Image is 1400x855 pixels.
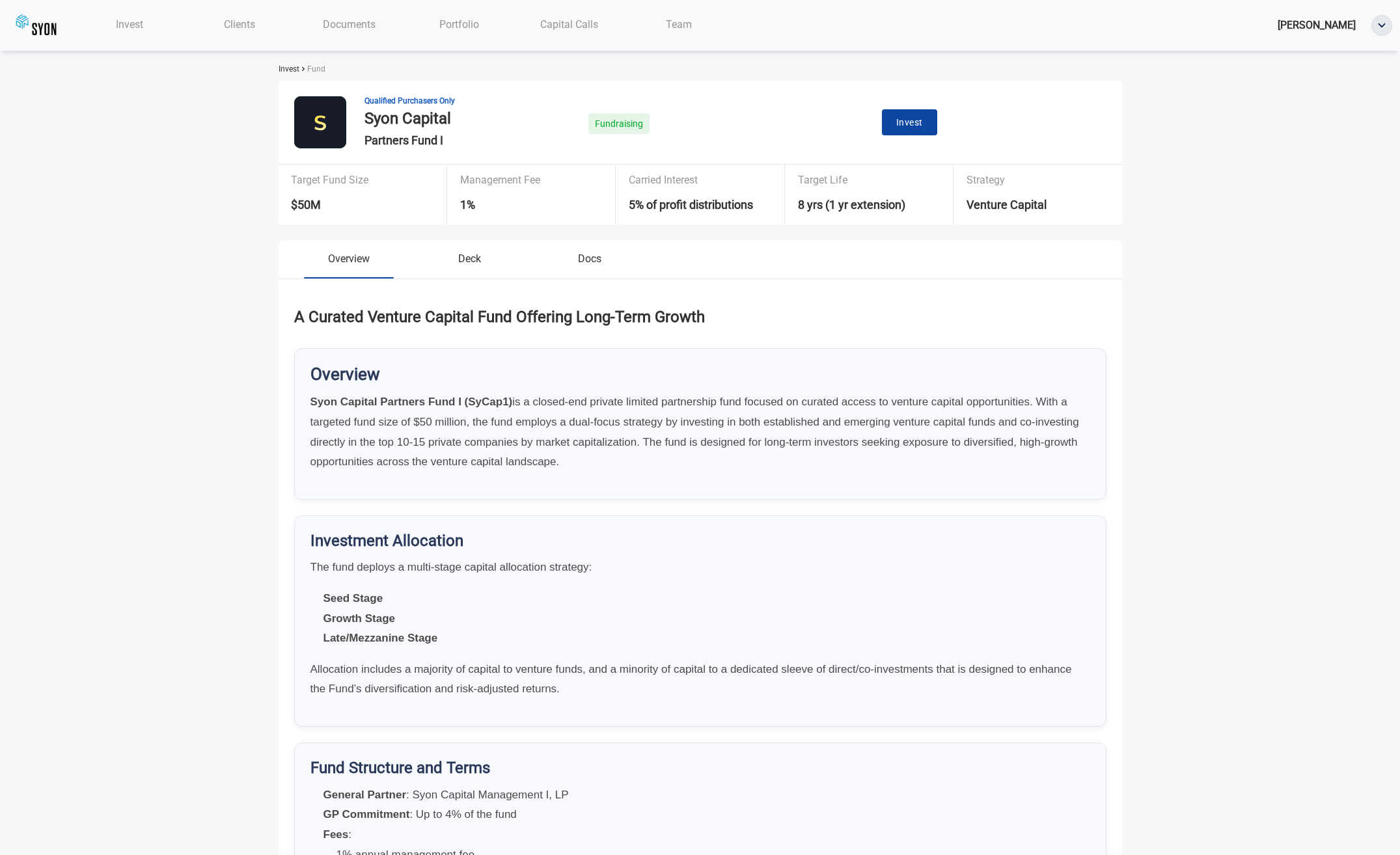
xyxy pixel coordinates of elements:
[294,96,346,148] img: thamesville
[460,170,576,196] div: Management Fee
[967,170,1106,196] div: Strategy
[514,11,624,38] a: Capital Calls
[967,196,1106,219] div: Venture Capital
[310,392,1090,472] p: is a closed-end private limited partnership fund focused on curated access to venture capital opp...
[439,18,479,31] span: Portfolio
[629,170,794,196] div: Carried Interest
[460,196,576,219] div: 1%
[666,18,692,31] span: Team
[323,789,407,801] strong: General Partner
[323,18,376,31] span: Documents
[540,18,598,31] span: Capital Calls
[896,115,923,131] span: Invest
[798,196,963,219] div: 8 yrs (1 yr extension)
[323,828,349,841] strong: Fees
[310,759,1090,778] h3: Fund Structure and Terms
[323,632,438,644] strong: Late/Mezzanine Stage
[323,808,410,821] strong: GP Commitment
[224,18,255,31] span: Clients
[624,11,734,38] a: Team
[289,251,409,277] button: Overview
[629,196,794,219] div: 5% of profit distributions
[305,64,325,74] span: Fund
[364,107,531,131] div: Syon Capital
[294,11,404,38] a: Documents
[310,660,1090,699] p: Allocation includes a majority of capital to venture funds, and a minority of capital to a dedica...
[75,11,185,38] a: Invest
[404,11,514,38] a: Portfolio
[323,592,383,604] strong: Seed Stage
[323,805,1090,825] li: : Up to 4% of the fund
[882,109,937,136] button: Invest
[310,532,1090,550] h3: Investment Allocation
[310,558,1090,578] p: The fund deploys a multi-stage capital allocation strategy:
[291,170,419,196] div: Target Fund Size
[302,67,305,71] img: sidearrow
[323,612,396,625] strong: Growth Stage
[291,196,419,219] div: $50M
[16,14,57,37] img: syoncap.png
[588,110,650,137] div: Fundraising
[294,305,1106,330] div: A Curated Venture Capital Fund Offering Long-Term Growth
[1278,19,1356,31] span: [PERSON_NAME]
[409,251,530,277] button: Deck
[279,64,299,74] span: Invest
[310,364,1090,385] h2: Overview
[310,396,513,408] strong: Syon Capital Partners Fund I (SyCap1)
[116,18,143,31] span: Invest
[364,95,531,107] div: Qualified Purchasers Only
[185,11,295,38] a: Clients
[1372,16,1392,35] img: ellipse
[1371,15,1392,36] button: ellipse
[530,251,650,277] button: Docs
[323,785,1090,806] li: : Syon Capital Management I, LP
[364,131,531,150] div: Partners Fund I
[798,170,963,196] div: Target Life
